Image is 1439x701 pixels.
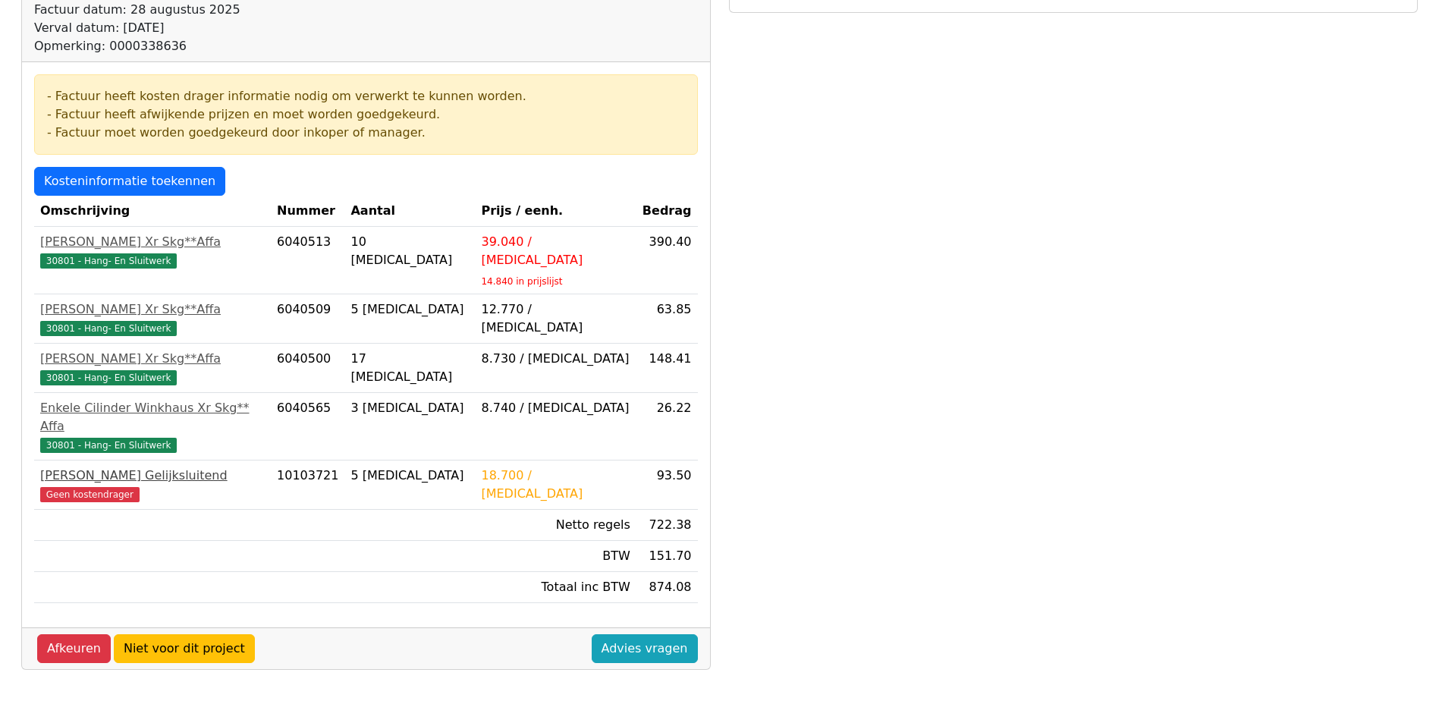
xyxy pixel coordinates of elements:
div: Opmerking: 0000338636 [34,37,441,55]
span: 30801 - Hang- En Sluitwerk [40,438,177,453]
div: - Factuur moet worden goedgekeurd door inkoper of manager. [47,124,685,142]
th: Nummer [271,196,344,227]
th: Aantal [344,196,475,227]
td: 151.70 [636,541,698,572]
div: 5 [MEDICAL_DATA] [350,300,469,319]
span: 30801 - Hang- En Sluitwerk [40,253,177,269]
div: Enkele Cilinder Winkhaus Xr Skg** Affa [40,399,265,435]
span: 30801 - Hang- En Sluitwerk [40,370,177,385]
div: 39.040 / [MEDICAL_DATA] [481,233,630,269]
td: 6040565 [271,393,344,461]
div: - Factuur heeft kosten drager informatie nodig om verwerkt te kunnen worden. [47,87,685,105]
div: [PERSON_NAME] Gelijksluitend [40,467,265,485]
a: [PERSON_NAME] Xr Skg**Affa30801 - Hang- En Sluitwerk [40,233,265,269]
th: Omschrijving [34,196,271,227]
td: BTW [475,541,636,572]
div: [PERSON_NAME] Xr Skg**Affa [40,233,265,251]
td: 722.38 [636,510,698,541]
td: Netto regels [475,510,636,541]
span: Geen kostendrager [40,487,140,502]
td: 6040513 [271,227,344,294]
div: 8.740 / [MEDICAL_DATA] [481,399,630,417]
td: 6040509 [271,294,344,344]
a: Afkeuren [37,634,111,663]
div: [PERSON_NAME] Xr Skg**Affa [40,350,265,368]
div: 5 [MEDICAL_DATA] [350,467,469,485]
div: 17 [MEDICAL_DATA] [350,350,469,386]
td: 390.40 [636,227,698,294]
td: 93.50 [636,461,698,510]
a: [PERSON_NAME] Xr Skg**Affa30801 - Hang- En Sluitwerk [40,300,265,337]
a: [PERSON_NAME] GelijksluitendGeen kostendrager [40,467,265,503]
th: Bedrag [636,196,698,227]
td: 26.22 [636,393,698,461]
a: Kosteninformatie toekennen [34,167,225,196]
div: 10 [MEDICAL_DATA] [350,233,469,269]
td: 63.85 [636,294,698,344]
div: [PERSON_NAME] Xr Skg**Affa [40,300,265,319]
div: 18.700 / [MEDICAL_DATA] [481,467,630,503]
div: 8.730 / [MEDICAL_DATA] [481,350,630,368]
div: - Factuur heeft afwijkende prijzen en moet worden goedgekeurd. [47,105,685,124]
td: 874.08 [636,572,698,603]
td: Totaal inc BTW [475,572,636,603]
a: [PERSON_NAME] Xr Skg**Affa30801 - Hang- En Sluitwerk [40,350,265,386]
a: Niet voor dit project [114,634,255,663]
td: 6040500 [271,344,344,393]
div: Factuur datum: 28 augustus 2025 [34,1,441,19]
div: 12.770 / [MEDICAL_DATA] [481,300,630,337]
th: Prijs / eenh. [475,196,636,227]
sub: 14.840 in prijslijst [481,276,562,287]
div: Verval datum: [DATE] [34,19,441,37]
a: Advies vragen [592,634,698,663]
div: 3 [MEDICAL_DATA] [350,399,469,417]
span: 30801 - Hang- En Sluitwerk [40,321,177,336]
td: 10103721 [271,461,344,510]
a: Enkele Cilinder Winkhaus Xr Skg** Affa30801 - Hang- En Sluitwerk [40,399,265,454]
td: 148.41 [636,344,698,393]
